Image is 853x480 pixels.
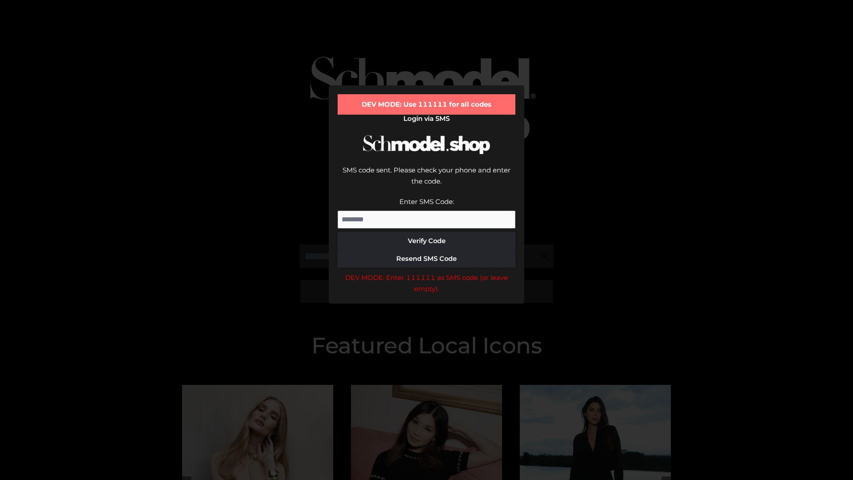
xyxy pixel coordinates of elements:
[338,164,515,196] div: SMS code sent. Please check your phone and enter the code.
[338,94,515,115] div: DEV MODE: Use 111111 for all codes
[338,250,515,268] button: Resend SMS Code
[338,115,515,123] h2: Login via SMS
[360,127,493,162] img: Schmodel Logo
[399,197,454,206] label: Enter SMS Code:
[338,232,515,250] button: Verify Code
[338,272,515,295] div: DEV MODE: Enter 111111 as SMS code (or leave empty).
